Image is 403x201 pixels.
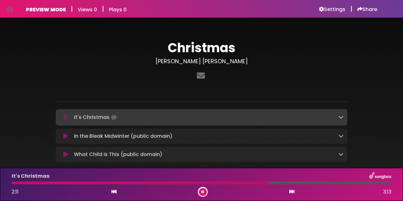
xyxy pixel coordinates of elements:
p: What Child Is This (public domain) [74,151,162,158]
p: It's Christmas [74,113,118,122]
h5: | [350,5,352,13]
h1: Christmas [56,40,347,55]
a: Settings [319,6,345,13]
h6: PREVIEW MODE [26,7,66,13]
h5: | [102,5,104,13]
a: Share [357,6,377,13]
img: waveform4.gif [110,113,118,122]
h5: | [71,5,73,13]
p: In the Bleak Midwinter (public domain) [74,132,173,140]
h6: Plays 0 [109,7,127,13]
h3: [PERSON_NAME] [PERSON_NAME] [56,58,347,65]
img: songbox-logo-white.png [369,172,391,180]
p: It's Christmas [12,172,49,180]
h6: Views 0 [78,7,97,13]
